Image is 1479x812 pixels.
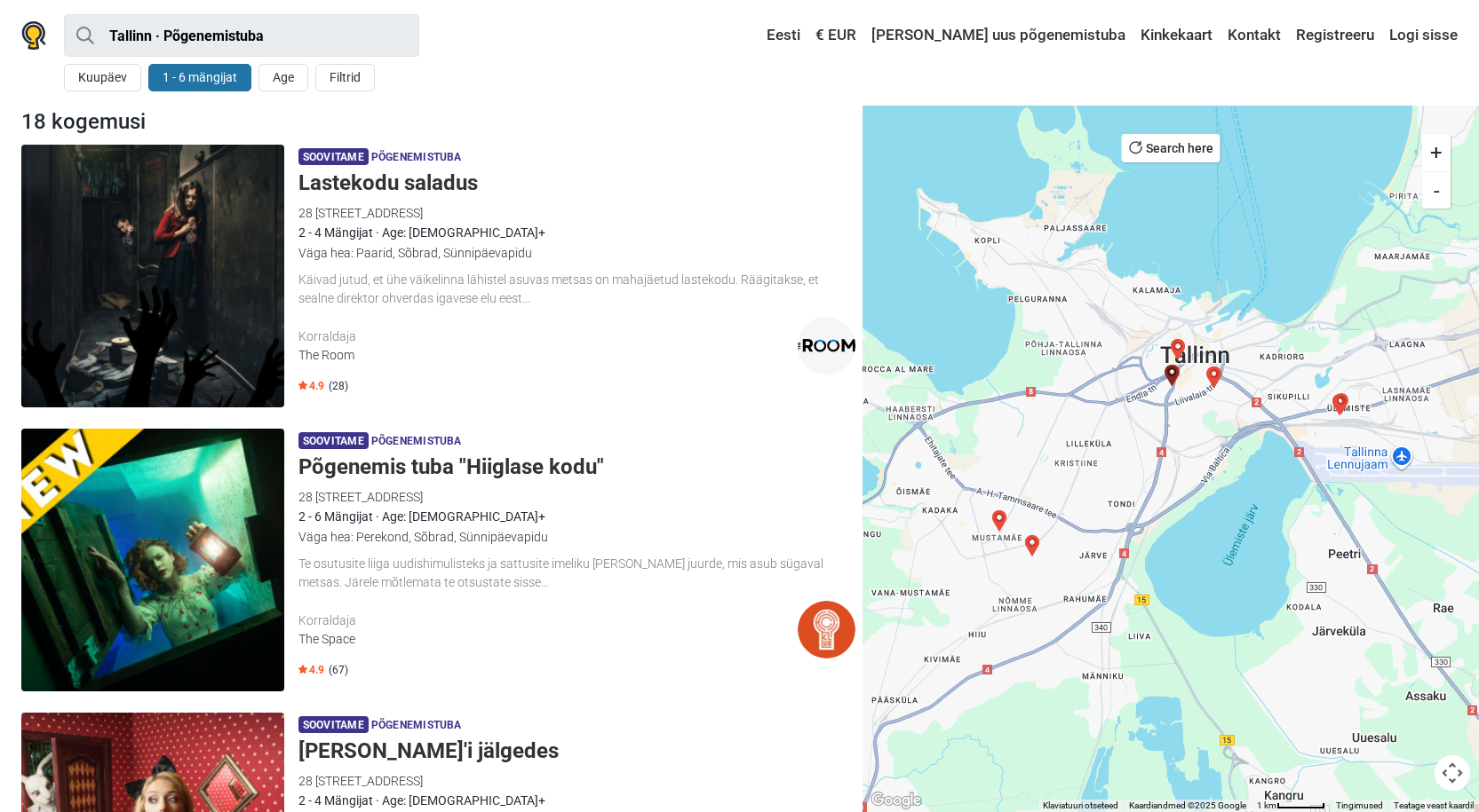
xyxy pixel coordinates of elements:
span: Põgenemistuba [371,716,462,736]
div: Hääl pimedusest [1204,367,1225,388]
a: Logi sisse [1385,20,1458,51]
button: - [1422,171,1451,209]
button: 1 - 6 mängijat [148,64,251,91]
div: Shambala [1203,367,1224,388]
div: Korraldaja [298,327,798,346]
span: (67) [329,663,348,677]
img: Lastekodu saladus [21,145,284,407]
div: 28 [STREET_ADDRESS] [298,771,855,791]
div: The Space [298,630,798,649]
h5: Põgenemis tuba "Hiiglase kodu" [298,454,855,480]
a: Kontakt [1223,20,1285,51]
img: Star [298,665,307,674]
button: Klaviatuuri otseteed [1043,800,1118,812]
span: Soovitame [298,148,369,165]
img: Star [298,381,307,390]
button: + [1422,134,1451,171]
a: [PERSON_NAME] uus põgenemistuba [867,20,1130,51]
a: Kinkekaart [1136,20,1217,51]
button: Kaardi mõõtkava: 1 km 51 piksli kohta [1252,800,1331,812]
div: Väga hea: Perekond, Sõbrad, Sünnipäevapidu [298,527,855,547]
a: Tingimused [1336,800,1383,810]
div: Red Alert [1167,339,1189,360]
a: Eesti [750,20,805,51]
button: Search here [1122,134,1221,162]
span: Kaardiandmed ©2025 Google [1129,800,1246,810]
div: 2 - 6 Mängijat · Age: [DEMOGRAPHIC_DATA]+ [298,507,855,526]
div: Korraldaja [298,611,798,630]
div: Põgenemine Vanglast [989,510,1010,532]
div: The Room [298,346,798,365]
a: Google Mapsis selle piirkonna avamine (avaneb uues aknas) [867,789,926,812]
img: The Space [798,601,855,658]
a: Registreeru [1292,20,1379,51]
h5: [PERSON_NAME]'i jälgedes [298,738,855,764]
div: Lastekodu saladus [1161,365,1182,386]
a: € EUR [811,20,861,51]
img: Nowescape logo [21,21,46,50]
span: 1 km [1257,800,1276,810]
span: Soovitame [298,716,369,733]
div: Käivad jutud, et ühe väikelinna lähistel asuvas metsas on mahajäetud lastekodu. Räägitakse, et se... [298,271,855,308]
span: 4.9 [298,379,324,393]
span: (28) [329,379,348,393]
div: 28 [STREET_ADDRESS] [298,203,855,223]
div: 28 [STREET_ADDRESS] [298,487,855,507]
div: Te osutusite liiga uudishimulisteks ja sattusite imeliku [PERSON_NAME] juurde, mis asub sügaval m... [298,555,855,592]
span: 4.9 [298,663,324,677]
div: Väga hea: Paarid, Sõbrad, Sünnipäevapidu [298,243,855,263]
img: Põgenemis tuba "Hiiglase kodu" [21,429,284,691]
div: 2 - 4 Mängijat · Age: [DEMOGRAPHIC_DATA]+ [298,791,855,810]
input: proovi “Tallinn” [64,14,419,57]
span: Põgenemistuba [371,432,462,452]
div: 18 kogemusi [14,106,863,138]
button: Kuupäev [64,64,141,91]
img: The Room [798,317,855,374]
span: Soovitame [298,432,369,449]
h5: Lastekodu saladus [298,170,855,196]
div: 2 - 4 Mängijat · Age: [DEMOGRAPHIC_DATA]+ [298,223,855,242]
a: Teatage veast kaardil [1394,800,1474,810]
span: Põgenemistuba [371,148,462,168]
img: Eesti [754,29,767,42]
button: Filtrid [315,64,375,91]
img: Google [867,789,926,812]
button: Kaardikaamera juhtnupud [1435,755,1470,791]
div: 2 Paranoid [1331,393,1352,414]
button: Age [258,64,308,91]
div: Paranoia [1329,394,1350,415]
div: Võlurite kool [1022,535,1043,556]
